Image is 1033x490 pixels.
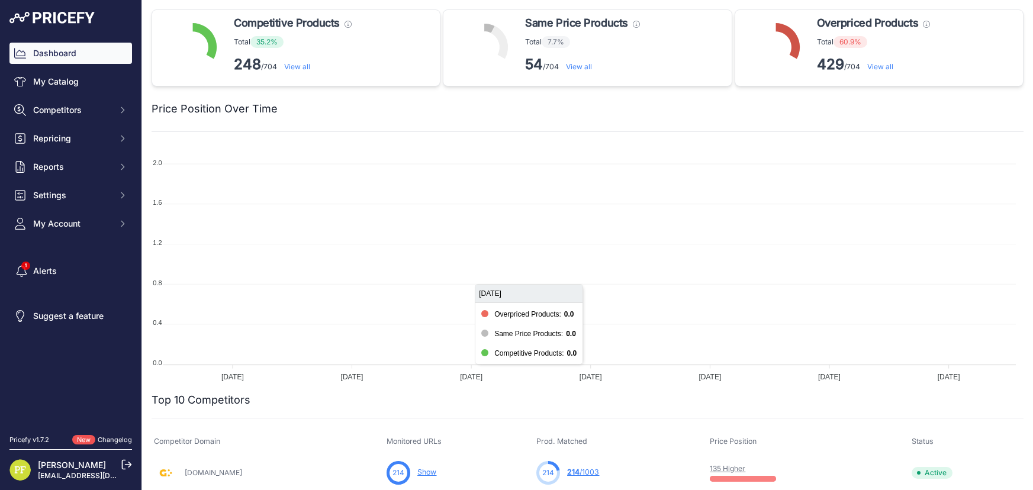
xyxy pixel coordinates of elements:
[834,36,867,48] span: 60.9%
[221,373,244,381] tspan: [DATE]
[98,436,132,444] a: Changelog
[153,159,162,166] tspan: 2.0
[153,239,162,246] tspan: 1.2
[9,435,49,445] div: Pricefy v1.7.2
[9,43,132,421] nav: Sidebar
[9,71,132,92] a: My Catalog
[580,373,602,381] tspan: [DATE]
[542,36,570,48] span: 7.7%
[9,12,95,24] img: Pricefy Logo
[284,62,310,71] a: View all
[542,468,554,478] span: 214
[817,56,844,73] strong: 429
[9,305,132,327] a: Suggest a feature
[392,468,404,478] span: 214
[153,359,162,366] tspan: 0.0
[9,128,132,149] button: Repricing
[912,467,952,479] span: Active
[152,392,250,408] h2: Top 10 Competitors
[387,437,442,446] span: Monitored URLs
[525,15,627,31] span: Same Price Products
[525,56,543,73] strong: 54
[38,471,162,480] a: [EMAIL_ADDRESS][DOMAIN_NAME]
[525,55,639,74] p: /704
[33,218,111,230] span: My Account
[710,464,745,473] a: 135 Higher
[9,43,132,64] a: Dashboard
[567,468,599,476] a: 214/1003
[234,56,261,73] strong: 248
[33,161,111,173] span: Reports
[234,15,340,31] span: Competitive Products
[9,156,132,178] button: Reports
[817,55,930,74] p: /704
[33,189,111,201] span: Settings
[152,101,278,117] h2: Price Position Over Time
[938,373,960,381] tspan: [DATE]
[536,437,587,446] span: Prod. Matched
[817,36,930,48] p: Total
[525,36,639,48] p: Total
[185,468,242,477] a: [DOMAIN_NAME]
[38,460,106,470] a: [PERSON_NAME]
[72,435,95,445] span: New
[341,373,363,381] tspan: [DATE]
[699,373,722,381] tspan: [DATE]
[566,62,592,71] a: View all
[154,437,220,446] span: Competitor Domain
[9,260,132,282] a: Alerts
[250,36,284,48] span: 35.2%
[817,15,918,31] span: Overpriced Products
[567,468,580,476] span: 214
[153,279,162,286] tspan: 0.8
[234,36,352,48] p: Total
[153,199,162,206] tspan: 1.6
[417,468,436,476] a: Show
[9,185,132,206] button: Settings
[33,104,111,116] span: Competitors
[153,319,162,326] tspan: 0.4
[460,373,482,381] tspan: [DATE]
[710,437,757,446] span: Price Position
[33,133,111,144] span: Repricing
[9,99,132,121] button: Competitors
[234,55,352,74] p: /704
[867,62,893,71] a: View all
[9,213,132,234] button: My Account
[818,373,841,381] tspan: [DATE]
[912,437,934,446] span: Status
